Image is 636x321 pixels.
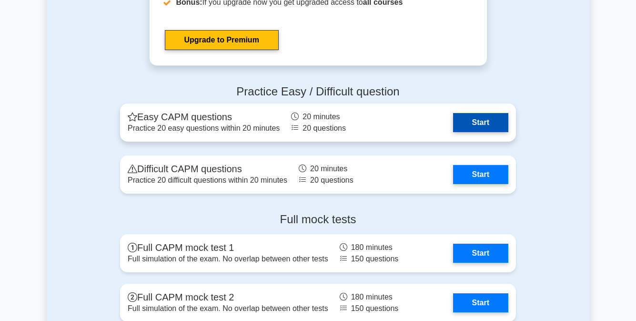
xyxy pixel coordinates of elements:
a: Start [453,244,508,263]
a: Start [453,165,508,184]
a: Start [453,113,508,132]
h4: Practice Easy / Difficult question [120,85,516,99]
h4: Full mock tests [120,213,516,227]
a: Start [453,293,508,312]
a: Upgrade to Premium [165,30,279,50]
